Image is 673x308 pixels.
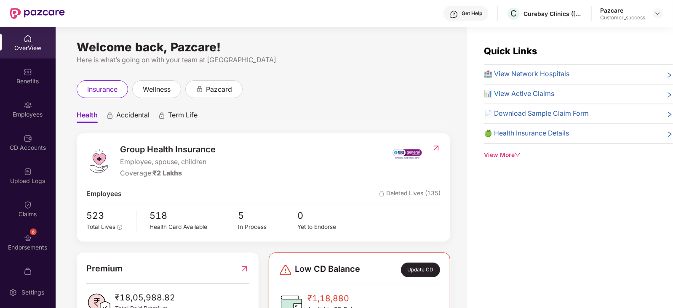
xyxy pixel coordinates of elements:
[19,288,47,297] div: Settings
[484,151,673,160] div: View More
[77,111,98,123] span: Health
[654,10,661,17] img: svg+xml;base64,PHN2ZyBpZD0iRHJvcGRvd24tMzJ4MzIiIHhtbG5zPSJodHRwOi8vd3d3LnczLm9yZy8yMDAwL3N2ZyIgd2...
[150,208,238,223] span: 518
[523,10,582,18] div: Curebay Clinics ([DEMOGRAPHIC_DATA] Employees)
[86,149,112,174] img: logo
[24,167,32,176] img: svg+xml;base64,PHN2ZyBpZD0iVXBsb2FkX0xvZ3MiIGRhdGEtbmFtZT0iVXBsb2FkIExvZ3MiIHhtbG5zPSJodHRwOi8vd3...
[168,111,198,123] span: Term Life
[297,208,356,223] span: 0
[24,35,32,43] img: svg+xml;base64,PHN2ZyBpZD0iSG9tZSIgeG1sbnM9Imh0dHA6Ly93d3cudzMub3JnLzIwMDAvc3ZnIiB3aWR0aD0iMjAiIG...
[120,143,216,156] span: Group Health Insurance
[484,45,537,56] span: Quick Links
[484,128,569,139] span: 🍏 Health Insurance Details
[77,44,450,50] div: Welcome back, Pazcare!
[666,90,673,99] span: right
[24,267,32,276] img: svg+xml;base64,PHN2ZyBpZD0iTXlfT3JkZXJzIiBkYXRhLW5hbWU9Ik15IE9yZGVycyIgeG1sbnM9Imh0dHA6Ly93d3cudz...
[450,10,458,19] img: svg+xml;base64,PHN2ZyBpZD0iSGVscC0zMngzMiIgeG1sbnM9Imh0dHA6Ly93d3cudzMub3JnLzIwMDAvc3ZnIiB3aWR0aD...
[117,225,122,230] span: info-circle
[240,262,249,275] img: RedirectIcon
[116,111,150,123] span: Accidental
[196,85,203,93] div: animation
[24,234,32,242] img: svg+xml;base64,PHN2ZyBpZD0iRW5kb3JzZW1lbnRzIiB4bWxucz0iaHR0cDovL3d3dy53My5vcmcvMjAwMC9zdmciIHdpZH...
[238,223,297,232] div: In Process
[106,112,114,119] div: animation
[10,8,65,19] img: New Pazcare Logo
[86,208,131,223] span: 523
[87,84,118,95] span: insurance
[297,223,356,232] div: Yet to Endorse
[379,189,441,199] span: Deleted Lives (135)
[666,130,673,139] span: right
[153,169,182,177] span: ₹2 Lakhs
[484,69,569,80] span: 🏥 View Network Hospitals
[401,263,440,277] div: Update CD
[279,263,292,277] img: svg+xml;base64,PHN2ZyBpZD0iRGFuZ2VyLTMyeDMyIiB4bWxucz0iaHR0cDovL3d3dy53My5vcmcvMjAwMC9zdmciIHdpZH...
[86,223,115,230] span: Total Lives
[432,144,441,152] img: RedirectIcon
[143,84,171,95] span: wellness
[462,10,482,17] div: Get Help
[120,168,216,179] div: Coverage:
[600,14,645,21] div: Customer_success
[666,71,673,80] span: right
[150,223,238,232] div: Health Card Available
[24,68,32,76] img: svg+xml;base64,PHN2ZyBpZD0iQmVuZWZpdHMiIHhtbG5zPSJodHRwOi8vd3d3LnczLm9yZy8yMDAwL3N2ZyIgd2lkdGg9Ij...
[115,291,175,304] span: ₹18,05,988.82
[392,143,423,164] img: insurerIcon
[484,109,589,119] span: 📄 Download Sample Claim Form
[77,55,450,65] div: Here is what’s going on with your team at [GEOGRAPHIC_DATA]
[206,84,232,95] span: pazcard
[600,6,645,14] div: Pazcare
[379,191,385,196] img: deleteIcon
[238,208,297,223] span: 5
[30,228,37,235] div: 6
[24,101,32,109] img: svg+xml;base64,PHN2ZyBpZD0iRW1wbG95ZWVzIiB4bWxucz0iaHR0cDovL3d3dy53My5vcmcvMjAwMC9zdmciIHdpZHRoPS...
[24,134,32,143] img: svg+xml;base64,PHN2ZyBpZD0iQ0RfQWNjb3VudHMiIGRhdGEtbmFtZT0iQ0QgQWNjb3VudHMiIHhtbG5zPSJodHRwOi8vd3...
[510,8,517,19] span: C
[86,262,123,275] span: Premium
[158,112,166,119] div: animation
[666,110,673,119] span: right
[9,288,17,297] img: svg+xml;base64,PHN2ZyBpZD0iU2V0dGluZy0yMHgyMCIgeG1sbnM9Imh0dHA6Ly93d3cudzMub3JnLzIwMDAvc3ZnIiB3aW...
[120,157,216,167] span: Employee, spouse, children
[295,263,360,277] span: Low CD Balance
[24,201,32,209] img: svg+xml;base64,PHN2ZyBpZD0iQ2xhaW0iIHhtbG5zPSJodHRwOi8vd3d3LnczLm9yZy8yMDAwL3N2ZyIgd2lkdGg9IjIwIi...
[484,89,554,99] span: 📊 View Active Claims
[515,152,521,158] span: down
[86,189,122,199] span: Employees
[307,292,366,305] span: ₹1,18,880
